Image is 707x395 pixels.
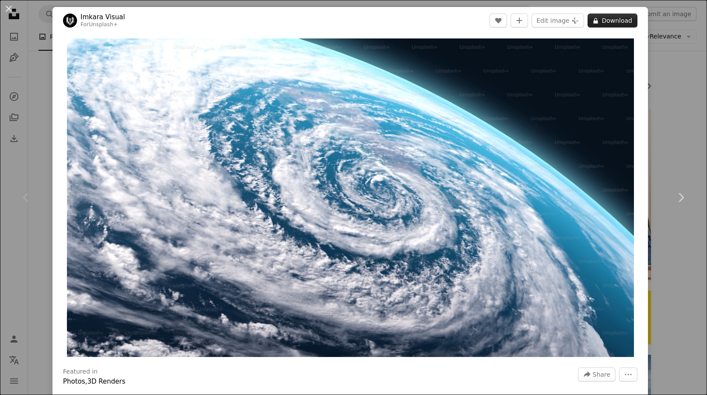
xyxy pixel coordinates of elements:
[619,367,637,381] button: More Actions
[87,378,125,385] a: 3D Renders
[67,38,634,357] button: Zoom in on this image
[89,21,118,28] a: Unsplash+
[588,14,637,28] button: Download
[63,14,77,28] img: Go to Imkara Visual's profile
[593,368,610,381] span: Share
[63,378,85,385] a: Photos
[490,14,507,28] button: Like
[63,367,98,376] h3: Featured in
[80,21,125,28] div: For
[511,14,528,28] button: Add to Collection
[532,14,584,28] button: Edit image
[654,156,707,239] a: Next
[85,378,87,385] span: ,
[578,367,616,381] button: Share this image
[80,13,125,21] a: Imkara Visual
[67,38,634,357] img: An image of a satellite view of a hurricane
